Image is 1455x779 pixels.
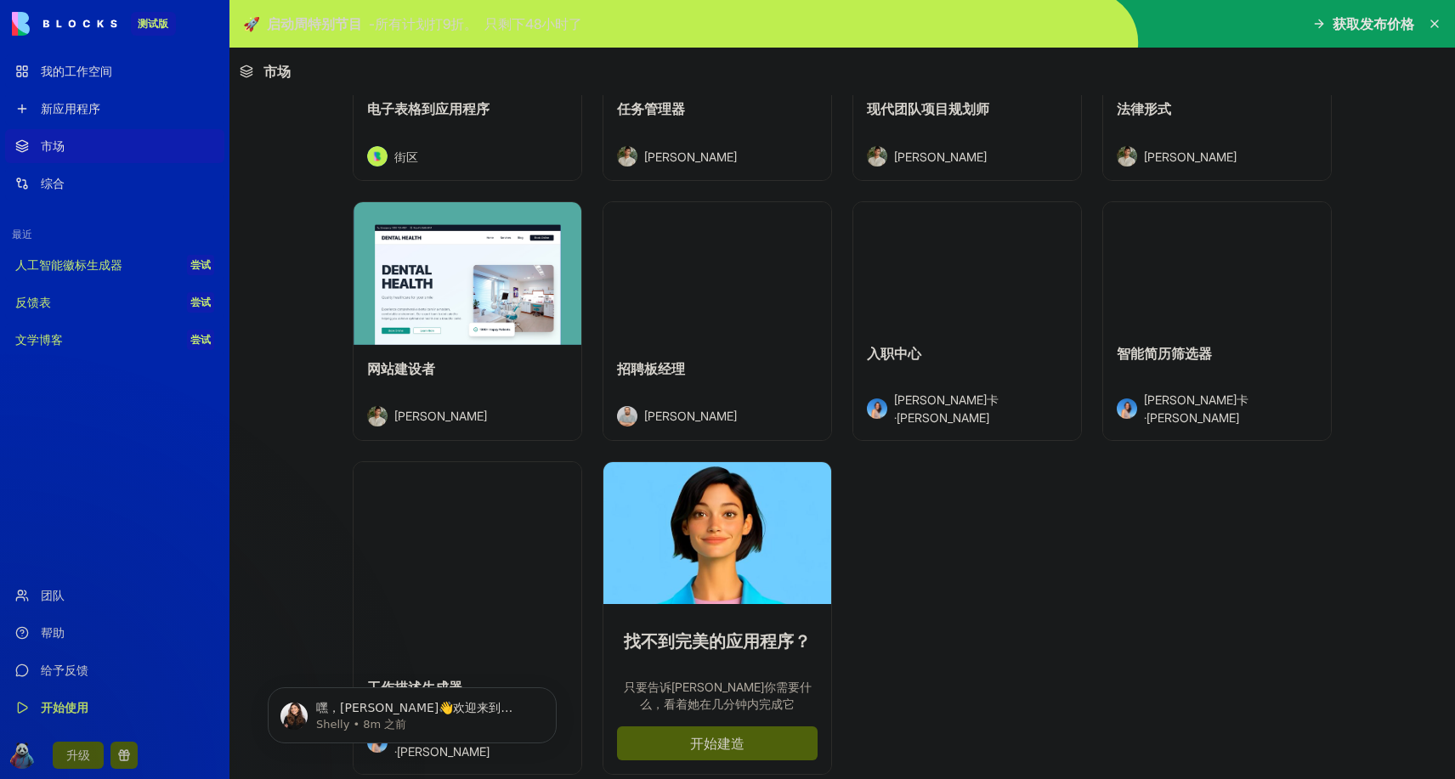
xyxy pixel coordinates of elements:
img: 《阿凡达》 [617,406,637,426]
span: [PERSON_NAME]卡·[PERSON_NAME] [1144,391,1304,426]
span: [PERSON_NAME] [1144,148,1237,166]
span: [PERSON_NAME] [644,148,737,166]
div: 尝试 [187,330,214,350]
div: 帮助 [41,624,214,641]
a: 开始使用 [5,691,224,725]
div: 只要告诉[PERSON_NAME]你需要什么，看着她在几分钟内完成它 [617,679,818,713]
h4: 找不到完美的应用程序？ [624,629,811,653]
img: 《阿凡达》 [1117,398,1137,419]
span: 法律形式 [1117,100,1171,117]
span: 任务管理器 [617,100,685,117]
span: [PERSON_NAME]卡·[PERSON_NAME] [894,391,1054,426]
span: 现代团队项目规划师 [867,100,989,117]
a: 升级 [53,746,104,763]
a: 我的工作空间 [5,54,224,88]
a: 给予反馈 [5,653,224,687]
a: 综合 [5,167,224,200]
p: - 所有计划打9折。 [369,14,478,34]
span: 获取发布价格 [1333,14,1414,34]
span: 电子表格到应用程序 [367,100,490,117]
span: 启动周特别节目 [267,14,362,34]
div: 市场 [41,138,214,155]
div: 尝试 [187,292,214,313]
div: 我的工作空间 [41,63,214,80]
span: 🚀 [243,14,260,34]
div: 人工智能徽标生成器 [15,257,175,274]
span: [PERSON_NAME] [394,407,487,425]
div: 给予反馈 [41,662,214,679]
span: [PERSON_NAME] [644,407,737,425]
span: 智能简历筛选器 [1117,345,1212,362]
a: 市场 [5,129,224,163]
img: 《阿凡达》 [617,146,637,167]
span: 街区 [394,148,418,166]
img: Ella人工智能助手 [603,462,831,605]
button: 升级 [53,742,104,769]
a: 网站建设者《阿凡达》[PERSON_NAME] [353,201,582,441]
a: 团队 [5,579,224,612]
div: 测试版 [131,12,176,36]
span: [PERSON_NAME] [894,148,987,166]
a: 招聘板经理《阿凡达》[PERSON_NAME] [603,201,832,441]
div: 开始使用 [41,699,214,716]
a: Ella人工智能助手找不到完美的应用程序？只要告诉[PERSON_NAME]你需要什么，看着她在几分钟内完成它开始建造 [603,461,832,776]
a: 入职中心《阿凡达》[PERSON_NAME]卡·[PERSON_NAME] [852,201,1082,441]
span: 市场 [263,61,291,82]
a: 反馈表尝试 [5,285,224,319]
a: 帮助 [5,616,224,650]
span: 入职中心 [867,345,921,362]
a: 智能简历筛选器《阿凡达》[PERSON_NAME]卡·[PERSON_NAME] [1102,201,1332,441]
a: 测试版 [12,12,176,36]
a: 人工智能徽标生成器尝试 [5,248,224,282]
img: 商标 [12,12,117,36]
span: 招聘板经理 [617,360,685,377]
img: ACg8ocLVU0VqSvDnh7_CvnfsPTtPUeXHB-4_-ICnmm1fybWKRiIOcrU=s96-c [8,742,36,769]
button: 开始建造 [617,726,818,760]
div: 综合 [41,175,214,192]
span: 网站建设者 [367,360,435,377]
a: 文学博客尝试 [5,323,224,357]
img: 《阿凡达》 [867,398,887,419]
img: 《阿凡达》 [367,406,388,426]
div: 新应用程序 [41,100,214,117]
div: 反馈表 [15,294,175,311]
img: 《阿凡达》 [1117,146,1137,167]
span: 最近 [5,228,224,241]
p: 只剩下 48小时 了 [484,14,582,34]
a: 新应用程序 [5,92,224,126]
div: 团队 [41,587,214,604]
div: 尝试 [187,255,214,275]
div: 文学博客 [15,331,175,348]
img: 《阿凡达》 [367,146,388,167]
iframe: 对讲通知信息 [242,652,582,771]
a: 工作描述生成器《阿凡达》[PERSON_NAME]卡·[PERSON_NAME] [353,461,582,776]
img: 《阿凡达》 [867,146,887,167]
